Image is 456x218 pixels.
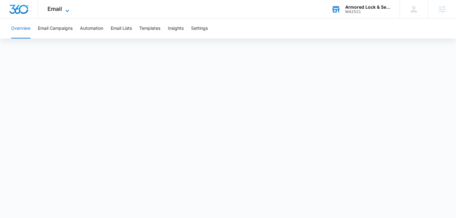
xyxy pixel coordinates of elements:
div: account name [345,5,391,10]
button: Settings [191,19,208,38]
button: Templates [139,19,160,38]
button: Email Lists [111,19,132,38]
span: Email [47,6,62,12]
button: Email Campaigns [38,19,73,38]
div: account id [345,10,391,14]
button: Insights [168,19,184,38]
button: Automation [80,19,103,38]
button: Overview [11,19,30,38]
